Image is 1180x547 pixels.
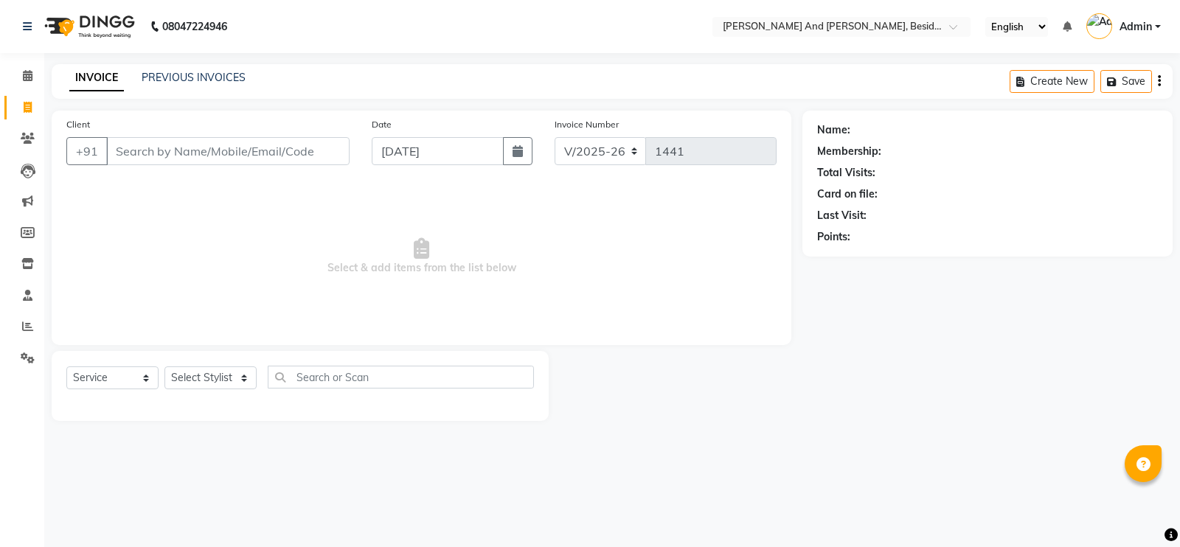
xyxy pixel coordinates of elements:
div: Membership: [817,144,881,159]
label: Client [66,118,90,131]
div: Name: [817,122,850,138]
input: Search by Name/Mobile/Email/Code [106,137,350,165]
span: Admin [1120,19,1152,35]
div: Total Visits: [817,165,875,181]
a: PREVIOUS INVOICES [142,71,246,84]
span: Select & add items from the list below [66,183,777,330]
img: logo [38,6,139,47]
b: 08047224946 [162,6,227,47]
button: Save [1100,70,1152,93]
div: Last Visit: [817,208,867,223]
img: Admin [1086,13,1112,39]
div: Points: [817,229,850,245]
div: Card on file: [817,187,878,202]
label: Invoice Number [555,118,619,131]
button: +91 [66,137,108,165]
button: Create New [1010,70,1094,93]
label: Date [372,118,392,131]
input: Search or Scan [268,366,534,389]
a: INVOICE [69,65,124,91]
